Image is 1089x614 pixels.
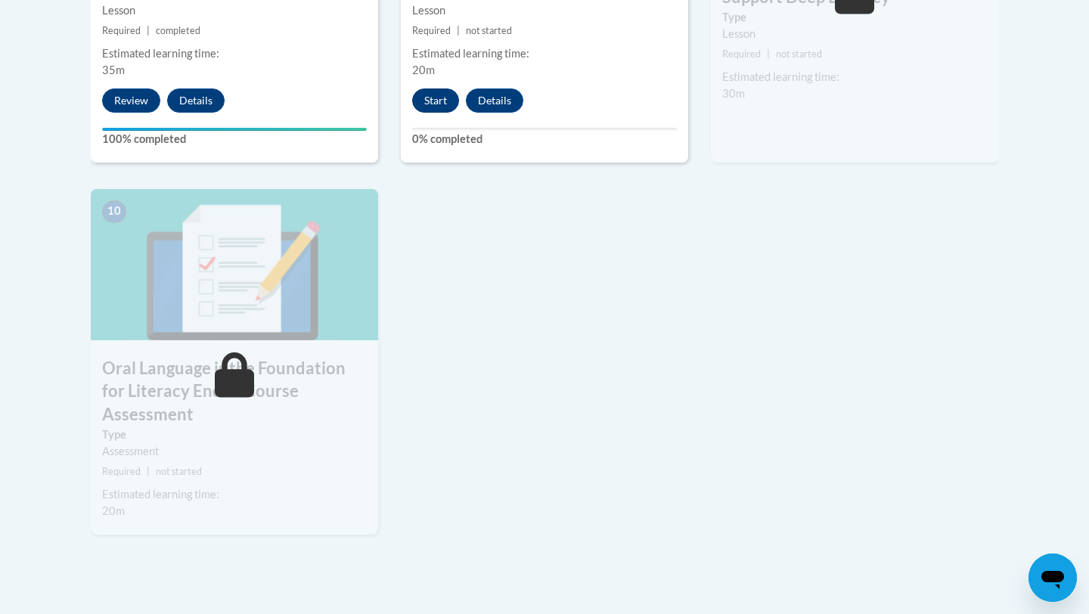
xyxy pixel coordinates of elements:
span: 35m [102,64,125,76]
div: Estimated learning time: [412,45,677,62]
div: Your progress [102,128,367,131]
span: Required [722,48,761,60]
div: Estimated learning time: [722,69,987,85]
span: 20m [412,64,435,76]
span: | [147,466,150,477]
h3: Oral Language is the Foundation for Literacy End of Course Assessment [91,357,378,426]
iframe: Button to launch messaging window, conversation in progress [1028,554,1077,602]
span: 30m [722,87,745,100]
label: 100% completed [102,131,367,147]
div: Estimated learning time: [102,45,367,62]
div: Lesson [722,26,987,42]
span: Required [412,25,451,36]
span: not started [156,466,202,477]
span: | [457,25,460,36]
span: completed [156,25,200,36]
span: 10 [102,200,126,223]
img: Course Image [91,189,378,340]
button: Details [466,88,523,113]
span: not started [776,48,822,60]
span: Required [102,466,141,477]
label: 0% completed [412,131,677,147]
span: not started [466,25,512,36]
span: | [767,48,770,60]
button: Start [412,88,459,113]
button: Details [167,88,225,113]
span: 20m [102,504,125,517]
div: Estimated learning time: [102,486,367,503]
div: Assessment [102,443,367,460]
div: Lesson [412,2,677,19]
div: Lesson [102,2,367,19]
span: Required [102,25,141,36]
label: Type [722,9,987,26]
button: Review [102,88,160,113]
label: Type [102,426,367,443]
span: | [147,25,150,36]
